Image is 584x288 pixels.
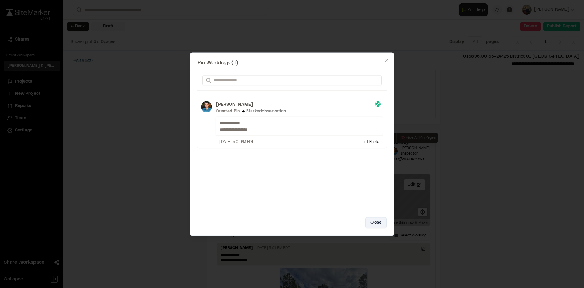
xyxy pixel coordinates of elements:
div: + 1 Photo [364,139,379,144]
button: Close [365,217,387,228]
h2: Pin Worklogs (1) [197,60,387,66]
div: Marked observation [246,108,286,115]
img: photo [201,101,212,112]
div: [DATE] 5:01 PM EDT [219,139,254,144]
p: [PERSON_NAME] [216,101,383,108]
button: Search [202,75,213,85]
div: Created Pin [216,108,240,115]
